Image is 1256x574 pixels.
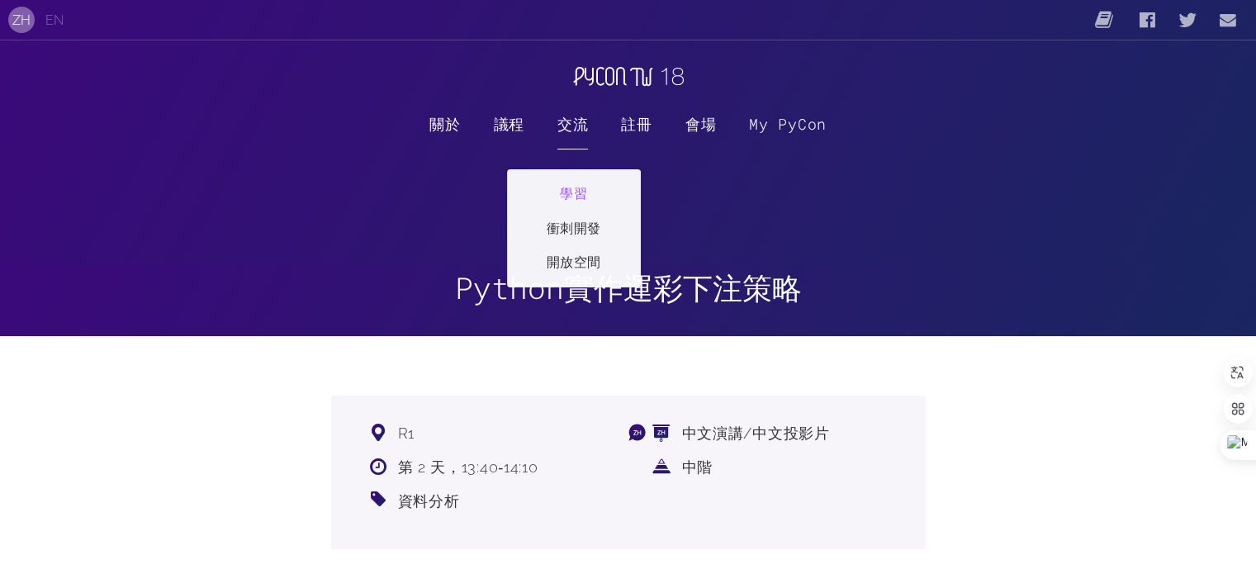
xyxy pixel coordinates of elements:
[339,422,388,446] dfn: 地點：
[339,456,388,480] dfn: 時段：
[398,456,622,480] span: 第 2 天，13:40‑14:10
[41,7,68,33] button: EN
[508,245,640,287] a: 開放空間
[508,211,640,246] a: 衝刺開發
[429,97,460,149] a: 關於
[623,422,672,446] dfn: 語言：
[339,488,388,512] dfn: 主題分類：
[398,422,622,446] span: R1
[398,490,622,514] span: 資料分析
[682,456,906,480] span: 中階
[45,12,64,28] a: EN
[623,456,672,480] dfn: Python 難易度：
[682,422,906,446] span: 中文演講/中文投影片
[749,97,827,149] a: My PyCon
[621,97,652,149] label: 註冊
[557,97,588,149] label: 交流
[8,7,35,33] button: ZH
[685,97,716,149] a: 會場
[508,170,640,211] a: 學習
[494,97,524,149] label: 議程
